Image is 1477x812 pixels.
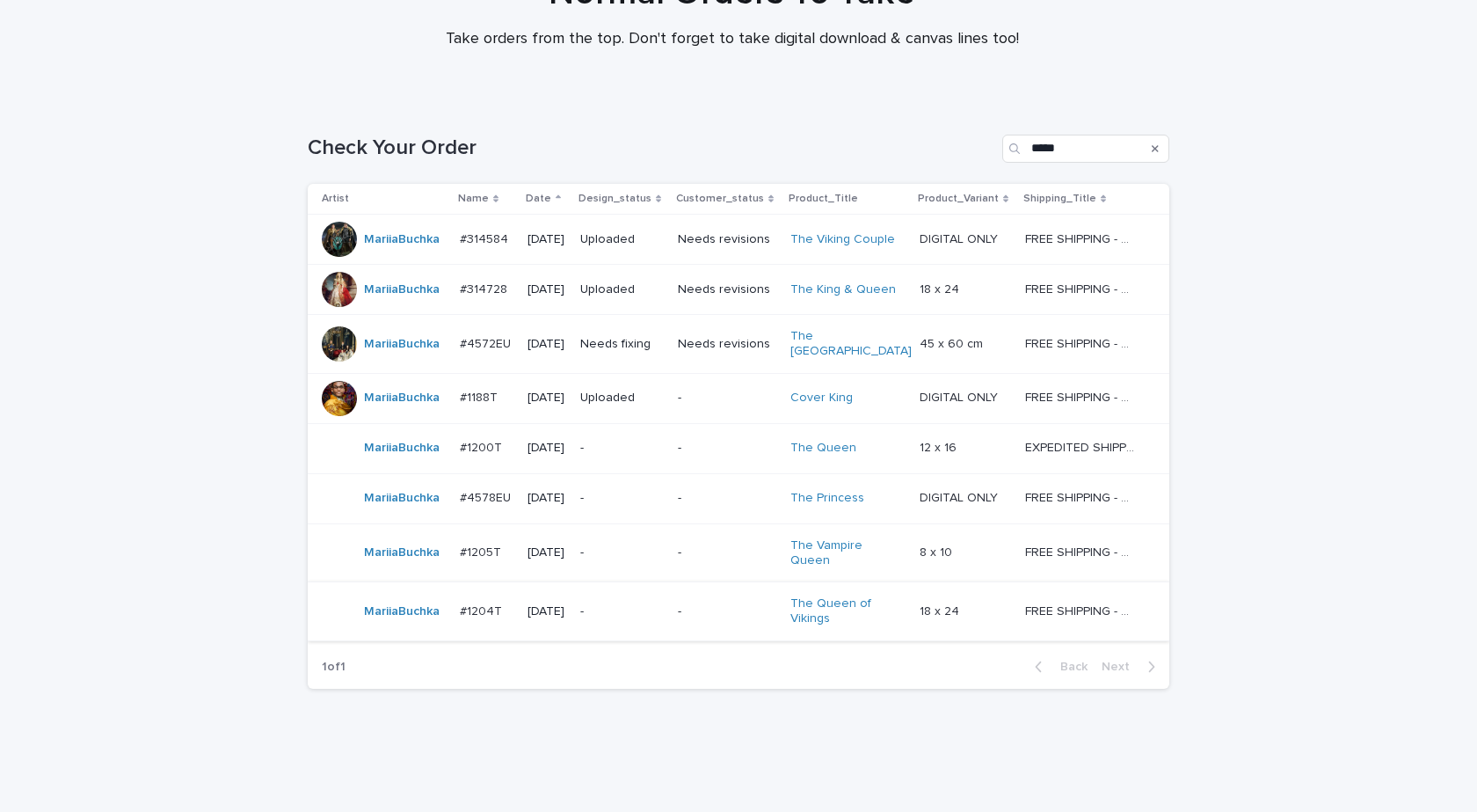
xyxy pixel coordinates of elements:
[1025,229,1139,247] p: FREE SHIPPING - preview in 1-2 business days, after your approval delivery will take 5-10 b.d.
[580,545,664,560] p: -
[460,333,514,352] p: #4572EU
[364,232,440,247] a: MariiaBuchka
[676,189,764,208] p: Customer_status
[580,441,664,456] p: -
[678,282,776,297] p: Needs revisions
[1102,661,1140,673] span: Next
[308,135,995,161] h1: Check Your Order
[1025,333,1139,352] p: FREE SHIPPING - preview in 1-2 business days, after your approval delivery will take 5-10 busines...
[364,545,440,560] a: MariiaBuchka
[1025,487,1139,506] p: FREE SHIPPING - preview in 1-2 business days, after your approval delivery will take 5-10 busines...
[920,542,956,560] p: 8 x 10
[364,604,440,619] a: MariiaBuchka
[580,491,664,506] p: -
[527,545,566,560] p: [DATE]
[460,229,512,247] p: #314584
[580,604,664,619] p: -
[920,437,960,456] p: 12 x 16
[790,491,864,506] a: The Princess
[580,232,664,247] p: Uploaded
[460,487,514,506] p: #4578EU
[790,538,900,568] a: The Vampire Queen
[1095,659,1169,675] button: Next
[364,491,440,506] a: MariiaBuchka
[1025,279,1139,297] p: FREE SHIPPING - preview in 1-2 business days, after your approval delivery will take 5-10 b.d.
[918,189,999,208] p: Product_Variant
[678,441,776,456] p: -
[1021,659,1095,675] button: Back
[789,189,858,208] p: Product_Title
[678,545,776,560] p: -
[678,604,776,619] p: -
[578,189,651,208] p: Design_status
[678,491,776,506] p: -
[790,232,895,247] a: The Viking Couple
[920,229,1001,247] p: DIGITAL ONLY
[460,437,506,456] p: #1200T
[308,646,360,689] p: 1 of 1
[308,215,1169,265] tr: MariiaBuchka #314584#314584 [DATE]UploadedNeeds revisionsThe Viking Couple DIGITAL ONLYDIGITAL ON...
[1050,661,1088,673] span: Back
[308,265,1169,315] tr: MariiaBuchka #314728#314728 [DATE]UploadedNeeds revisionsThe King & Queen 18 x 2418 x 24 FREE SHI...
[1025,437,1139,456] p: EXPEDITED SHIPPING - preview in 1 business day; delivery up to 5 business days after your approval.
[678,337,776,352] p: Needs revisions
[308,523,1169,582] tr: MariiaBuchka #1205T#1205T [DATE]--The Vampire Queen 8 x 108 x 10 FREE SHIPPING - preview in 1-2 b...
[460,279,511,297] p: #314728
[920,387,1001,406] p: DIGITAL ONLY
[678,391,776,406] p: -
[364,282,440,297] a: MariiaBuchka
[458,189,489,208] p: Name
[460,542,505,560] p: #1205T
[527,337,566,352] p: [DATE]
[364,391,440,406] a: MariiaBuchka
[790,596,900,626] a: The Queen of Vikings
[526,189,551,208] p: Date
[527,282,566,297] p: [DATE]
[364,441,440,456] a: MariiaBuchka
[580,282,664,297] p: Uploaded
[790,329,912,359] a: The [GEOGRAPHIC_DATA]
[527,232,566,247] p: [DATE]
[1023,189,1096,208] p: Shipping_Title
[678,232,776,247] p: Needs revisions
[1002,135,1169,163] input: Search
[527,391,566,406] p: [DATE]
[308,582,1169,641] tr: MariiaBuchka #1204T#1204T [DATE]--The Queen of Vikings 18 x 2418 x 24 FREE SHIPPING - preview in ...
[308,315,1169,374] tr: MariiaBuchka #4572EU#4572EU [DATE]Needs fixingNeeds revisionsThe [GEOGRAPHIC_DATA] 45 x 60 cm45 x...
[308,473,1169,523] tr: MariiaBuchka #4578EU#4578EU [DATE]--The Princess DIGITAL ONLYDIGITAL ONLY FREE SHIPPING - preview...
[920,279,963,297] p: 18 x 24
[1025,601,1139,619] p: FREE SHIPPING - preview in 1-2 business days, after your approval delivery will take 5-10 b.d.
[460,387,501,406] p: #1188T
[364,337,440,352] a: MariiaBuchka
[790,391,853,406] a: Cover King
[527,441,566,456] p: [DATE]
[920,601,963,619] p: 18 x 24
[381,30,1084,49] p: Take orders from the top. Don't forget to take digital download & canvas lines too!
[527,491,566,506] p: [DATE]
[460,601,506,619] p: #1204T
[308,373,1169,423] tr: MariiaBuchka #1188T#1188T [DATE]Uploaded-Cover King DIGITAL ONLYDIGITAL ONLY FREE SHIPPING - prev...
[527,604,566,619] p: [DATE]
[1025,542,1139,560] p: FREE SHIPPING - preview in 1-2 business days, after your approval delivery will take 5-10 b.d.
[790,441,856,456] a: The Queen
[790,282,896,297] a: The King & Queen
[580,391,664,406] p: Uploaded
[920,333,986,352] p: 45 x 60 cm
[322,189,349,208] p: Artist
[580,337,664,352] p: Needs fixing
[1025,387,1139,406] p: FREE SHIPPING - preview in 1-2 business days, after your approval delivery will take 5-10 b.d.
[308,423,1169,473] tr: MariiaBuchka #1200T#1200T [DATE]--The Queen 12 x 1612 x 16 EXPEDITED SHIPPING - preview in 1 busi...
[920,487,1001,506] p: DIGITAL ONLY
